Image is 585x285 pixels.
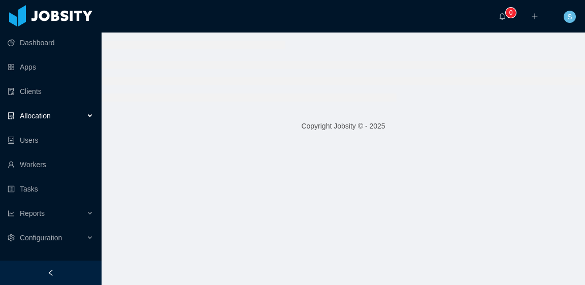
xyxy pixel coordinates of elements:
[20,112,51,120] span: Allocation
[20,209,45,217] span: Reports
[8,234,15,241] i: icon: setting
[8,33,93,53] a: icon: pie-chartDashboard
[102,109,585,144] footer: Copyright Jobsity © - 2025
[8,112,15,119] i: icon: solution
[8,154,93,175] a: icon: userWorkers
[499,13,506,20] i: icon: bell
[8,179,93,199] a: icon: profileTasks
[8,81,93,102] a: icon: auditClients
[8,130,93,150] a: icon: robotUsers
[567,11,572,23] span: S
[506,8,516,18] sup: 0
[8,210,15,217] i: icon: line-chart
[20,234,62,242] span: Configuration
[531,13,538,20] i: icon: plus
[8,57,93,77] a: icon: appstoreApps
